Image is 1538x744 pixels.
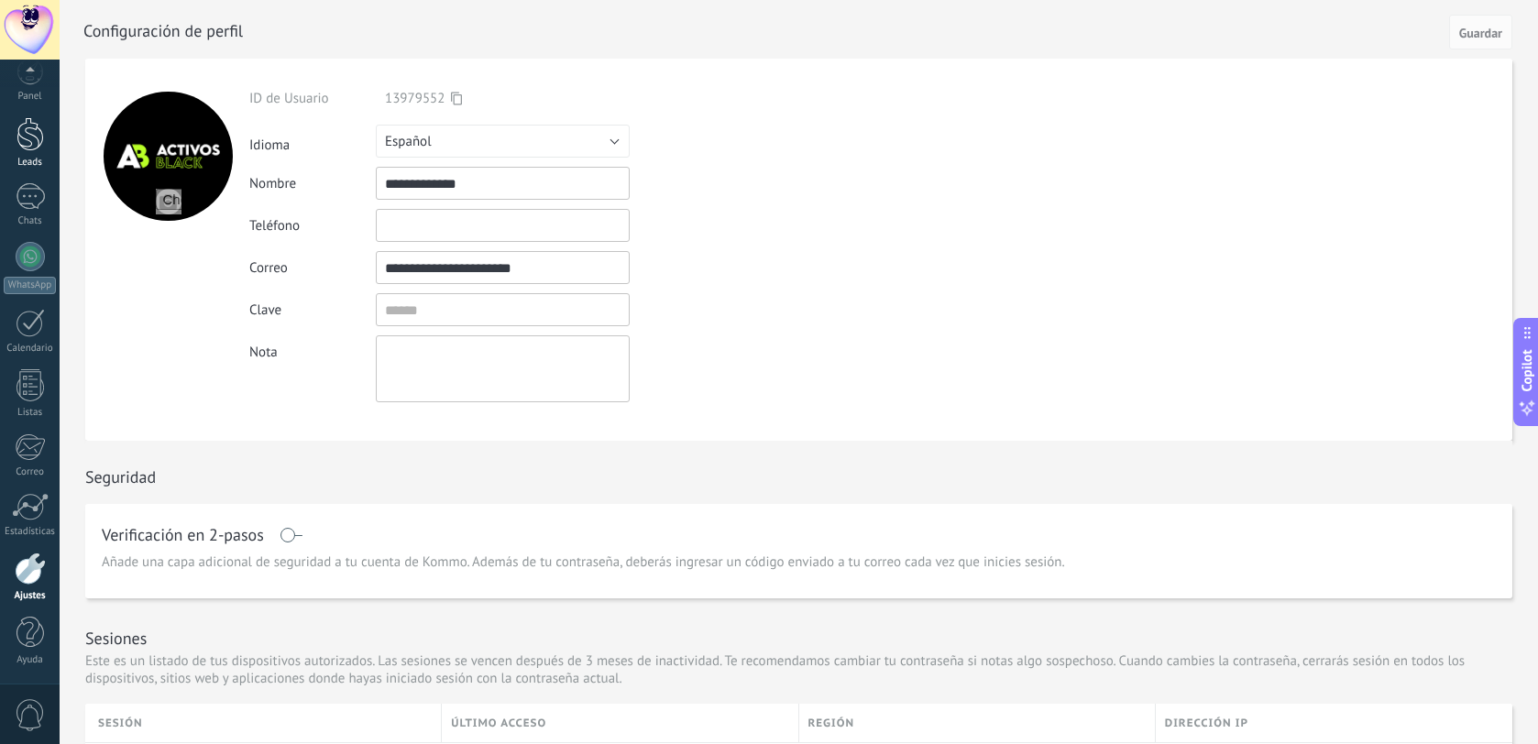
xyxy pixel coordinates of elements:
[4,526,57,538] div: Estadísticas
[799,704,1155,742] div: Región
[4,157,57,169] div: Leads
[249,335,376,361] div: Nota
[376,125,630,158] button: Español
[1449,15,1512,49] button: Guardar
[249,175,376,192] div: Nombre
[1156,704,1512,742] div: Dirección IP
[249,259,376,277] div: Correo
[385,90,445,107] span: 13979552
[442,704,797,742] div: último acceso
[385,133,432,150] span: Español
[85,628,147,649] h1: Sesiones
[249,90,376,107] div: ID de Usuario
[85,466,156,487] h1: Seguridad
[85,652,1512,687] p: Este es un listado de tus dispositivos autorizados. Las sesiones se vencen después de 3 meses de ...
[102,528,264,542] h1: Verificación en 2-pasos
[4,215,57,227] div: Chats
[102,553,1065,572] span: Añade una capa adicional de seguridad a tu cuenta de Kommo. Además de tu contraseña, deberás ingr...
[1459,27,1502,39] span: Guardar
[4,466,57,478] div: Correo
[4,277,56,294] div: WhatsApp
[4,343,57,355] div: Calendario
[249,301,376,319] div: Clave
[98,704,441,742] div: Sesión
[4,654,57,666] div: Ayuda
[249,217,376,235] div: Teléfono
[249,129,376,154] div: Idioma
[4,407,57,419] div: Listas
[4,91,57,103] div: Panel
[4,590,57,602] div: Ajustes
[1518,350,1536,392] span: Copilot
